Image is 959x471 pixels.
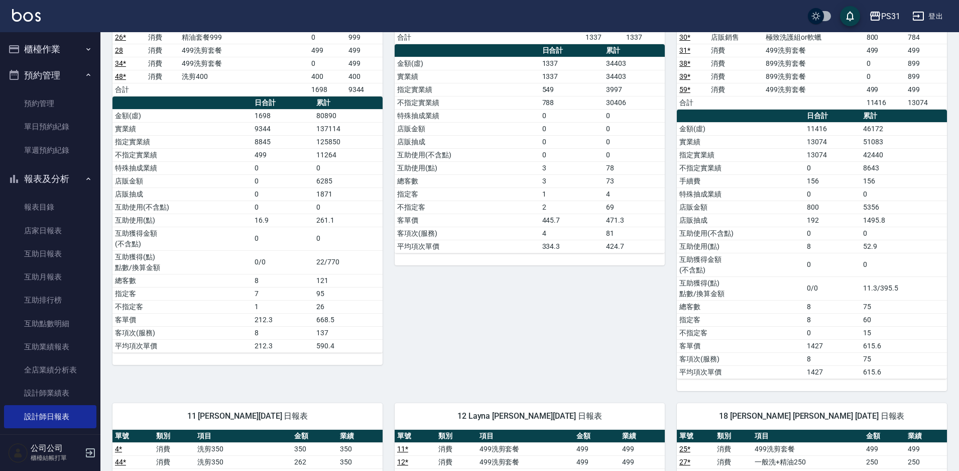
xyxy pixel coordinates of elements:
[604,187,665,201] td: 4
[395,201,540,214] td: 不指定客
[314,187,383,201] td: 1871
[861,276,947,300] td: 11.3/395.5
[395,227,540,240] td: 客項次(服務)
[604,174,665,187] td: 73
[574,430,619,443] th: 金額
[477,442,574,455] td: 499洗剪套餐
[314,214,383,227] td: 261.1
[540,214,604,227] td: 445.7
[252,187,314,201] td: 0
[677,300,804,313] td: 總客數
[905,83,947,96] td: 499
[864,455,905,468] td: 250
[677,365,804,379] td: 平均項次單價
[146,57,179,70] td: 消費
[4,335,96,358] a: 互助業績報表
[309,70,345,83] td: 400
[4,92,96,115] a: 預約管理
[314,250,383,274] td: 22/770
[677,148,804,161] td: 指定實業績
[689,411,935,421] span: 18 [PERSON_NAME] [PERSON_NAME] [DATE] 日報表
[604,135,665,148] td: 0
[252,300,314,313] td: 1
[112,109,252,122] td: 金額(虛)
[292,430,337,443] th: 金額
[804,300,861,313] td: 8
[752,430,863,443] th: 項目
[314,148,383,161] td: 11264
[861,352,947,365] td: 75
[604,240,665,253] td: 424.7
[252,174,314,187] td: 0
[861,253,947,276] td: 0
[604,70,665,83] td: 34403
[314,174,383,187] td: 6285
[677,326,804,339] td: 不指定客
[677,430,714,443] th: 單號
[677,313,804,326] td: 指定客
[112,122,252,135] td: 實業績
[708,83,763,96] td: 消費
[620,455,665,468] td: 499
[395,96,540,109] td: 不指定實業績
[4,405,96,428] a: 設計師日報表
[395,214,540,227] td: 客單價
[4,166,96,192] button: 報表及分析
[154,442,195,455] td: 消費
[395,70,540,83] td: 實業績
[436,430,477,443] th: 類別
[714,455,752,468] td: 消費
[604,83,665,96] td: 3997
[4,358,96,382] a: 全店業績分析表
[395,44,665,253] table: a dense table
[677,227,804,240] td: 互助使用(不含點)
[861,214,947,227] td: 1495.8
[309,31,345,44] td: 0
[395,57,540,70] td: 金額(虛)
[763,57,864,70] td: 899洗剪套餐
[12,9,41,22] img: Logo
[620,442,665,455] td: 499
[677,122,804,135] td: 金額(虛)
[309,83,345,96] td: 1698
[624,31,665,44] td: 1337
[604,96,665,109] td: 30406
[864,83,906,96] td: 499
[112,161,252,174] td: 特殊抽成業績
[4,36,96,62] button: 櫃檯作業
[763,31,864,44] td: 極致洗護組or軟蠟
[252,250,314,274] td: 0/0
[677,135,804,148] td: 實業績
[583,31,624,44] td: 1337
[8,443,28,463] img: Person
[4,219,96,242] a: 店家日報表
[314,313,383,326] td: 668.5
[540,161,604,174] td: 3
[908,7,947,26] button: 登出
[4,62,96,88] button: 預約管理
[864,31,906,44] td: 800
[252,227,314,250] td: 0
[864,442,905,455] td: 499
[395,31,432,44] td: 合計
[195,442,292,455] td: 洗剪350
[861,227,947,240] td: 0
[881,10,900,23] div: PS31
[861,187,947,201] td: 0
[314,339,383,352] td: 590.4
[252,201,314,214] td: 0
[861,326,947,339] td: 15
[407,411,653,421] span: 12 Layna [PERSON_NAME][DATE] 日報表
[861,135,947,148] td: 51083
[112,227,252,250] td: 互助獲得金額 (不含點)
[905,57,947,70] td: 899
[540,227,604,240] td: 4
[905,44,947,57] td: 499
[677,253,804,276] td: 互助獲得金額 (不含點)
[864,430,905,443] th: 金額
[346,31,383,44] td: 999
[677,174,804,187] td: 手續費
[112,97,383,353] table: a dense table
[252,214,314,227] td: 16.9
[112,326,252,339] td: 客項次(服務)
